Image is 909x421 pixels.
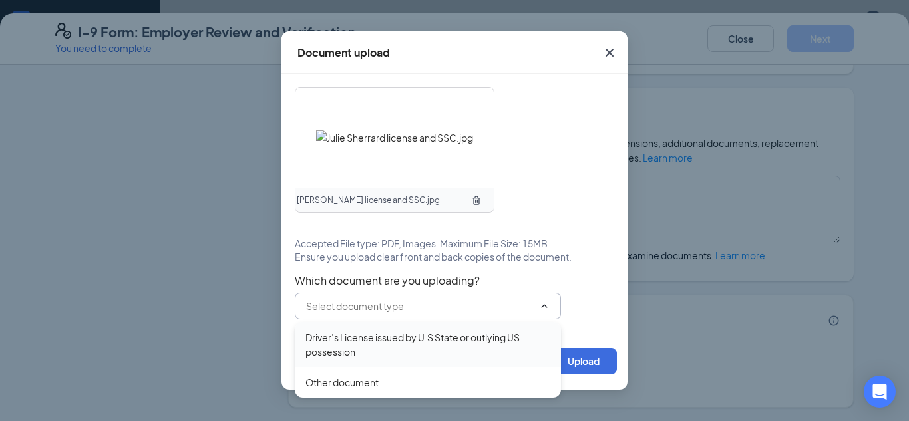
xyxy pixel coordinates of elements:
svg: TrashOutline [471,195,482,206]
div: Document upload [297,45,390,60]
span: Which document are you uploading? [295,274,614,287]
span: Accepted File type: PDF, Images. Maximum File Size: 15MB [295,237,548,250]
button: TrashOutline [466,190,487,211]
img: Julie Sherrard license and SSC.jpg [316,130,473,145]
button: Close [592,31,628,74]
div: Other document [305,375,379,390]
span: Ensure you upload clear front and back copies of the document. [295,250,572,263]
span: [PERSON_NAME] license and SSC.jpg [297,194,440,207]
svg: Cross [602,45,618,61]
div: Driver’s License issued by U.S State or outlying US possession [305,330,550,359]
button: Upload [550,348,617,374]
input: Select document type [306,299,534,313]
svg: ChevronUp [539,301,550,311]
div: Open Intercom Messenger [864,376,896,408]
